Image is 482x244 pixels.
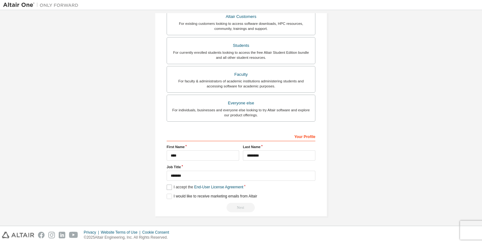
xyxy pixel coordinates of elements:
[167,144,239,149] label: First Name
[167,203,315,212] div: Read and acccept EULA to continue
[48,232,55,238] img: instagram.svg
[171,12,311,21] div: Altair Customers
[171,70,311,79] div: Faculty
[38,232,45,238] img: facebook.svg
[171,108,311,118] div: For individuals, businesses and everyone else looking to try Altair software and explore our prod...
[167,194,257,199] label: I would like to receive marketing emails from Altair
[3,2,82,8] img: Altair One
[243,144,315,149] label: Last Name
[69,232,78,238] img: youtube.svg
[167,131,315,141] div: Your Profile
[171,79,311,89] div: For faculty & administrators of academic institutions administering students and accessing softwa...
[167,185,243,190] label: I accept the
[101,230,142,235] div: Website Terms of Use
[84,230,101,235] div: Privacy
[142,230,173,235] div: Cookie Consent
[84,235,173,240] p: © 2025 Altair Engineering, Inc. All Rights Reserved.
[171,99,311,108] div: Everyone else
[171,50,311,60] div: For currently enrolled students looking to access the free Altair Student Edition bundle and all ...
[171,21,311,31] div: For existing customers looking to access software downloads, HPC resources, community, trainings ...
[171,41,311,50] div: Students
[194,185,244,189] a: End-User License Agreement
[167,164,315,169] label: Job Title
[2,232,34,238] img: altair_logo.svg
[59,232,65,238] img: linkedin.svg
